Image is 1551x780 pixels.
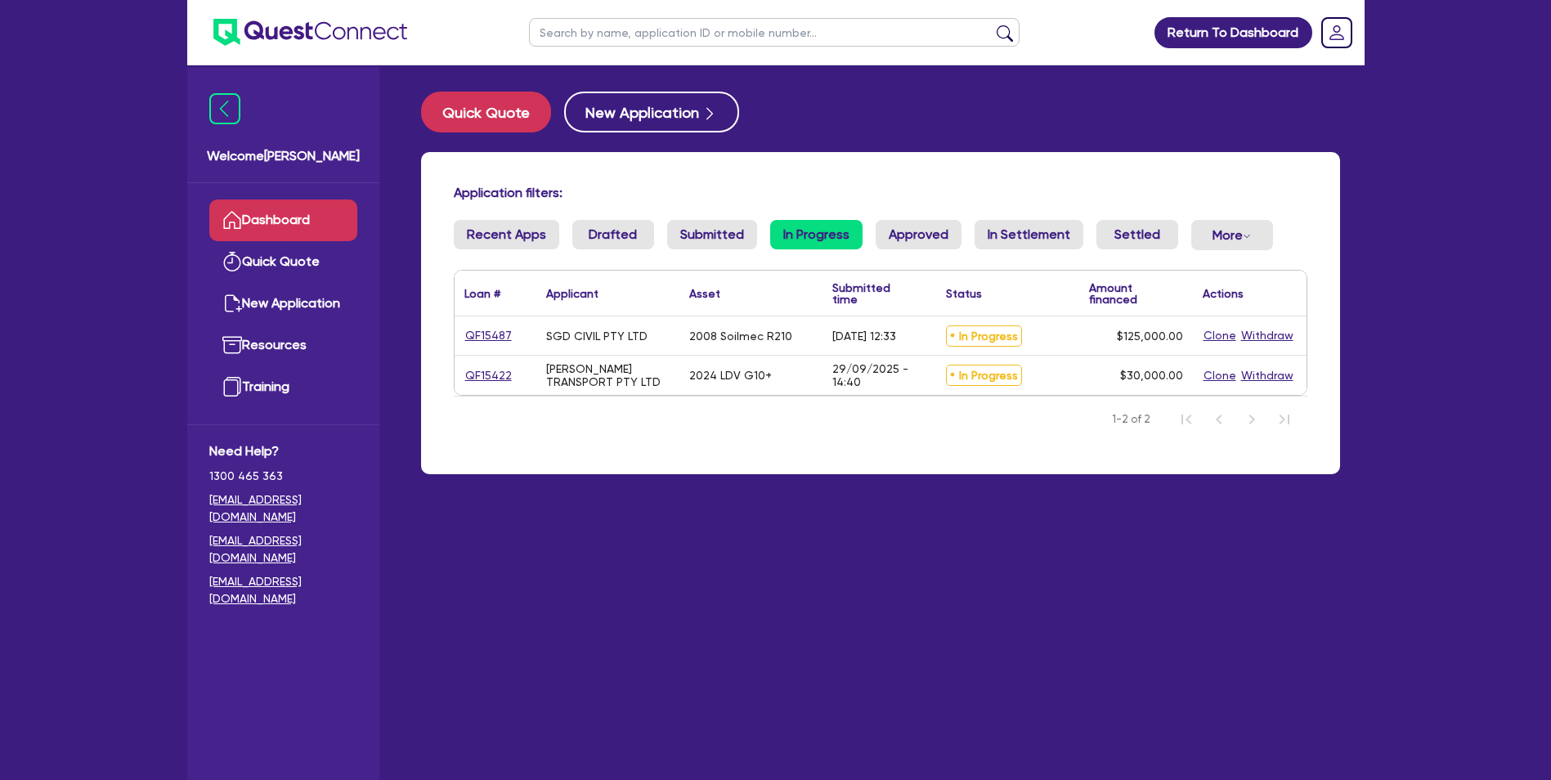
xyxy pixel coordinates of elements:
[1170,403,1203,436] button: First Page
[222,252,242,271] img: quick-quote
[546,329,648,343] div: SGD CIVIL PTY LTD
[1089,282,1183,305] div: Amount financed
[209,241,357,283] a: Quick Quote
[689,369,772,382] div: 2024 LDV G10+
[421,92,551,132] button: Quick Quote
[464,288,500,299] div: Loan #
[1096,220,1178,249] a: Settled
[1203,366,1237,385] button: Clone
[1240,366,1294,385] button: Withdraw
[667,220,757,249] a: Submitted
[1154,17,1312,48] a: Return To Dashboard
[946,365,1022,386] span: In Progress
[222,335,242,355] img: resources
[1268,403,1301,436] button: Last Page
[1112,411,1150,428] span: 1-2 of 2
[209,283,357,325] a: New Application
[689,288,720,299] div: Asset
[946,288,982,299] div: Status
[529,18,1020,47] input: Search by name, application ID or mobile number...
[975,220,1083,249] a: In Settlement
[1117,329,1183,343] span: $125,000.00
[209,325,357,366] a: Resources
[572,220,654,249] a: Drafted
[464,326,513,345] a: QF15487
[832,282,912,305] div: Submitted time
[222,377,242,397] img: training
[454,185,1307,200] h4: Application filters:
[454,220,559,249] a: Recent Apps
[209,199,357,241] a: Dashboard
[1203,326,1237,345] button: Clone
[222,294,242,313] img: new-application
[464,366,513,385] a: QF15422
[1191,220,1273,250] button: Dropdown toggle
[832,362,926,388] div: 29/09/2025 - 14:40
[421,92,564,132] a: Quick Quote
[1240,326,1294,345] button: Withdraw
[209,93,240,124] img: icon-menu-close
[209,573,357,607] a: [EMAIL_ADDRESS][DOMAIN_NAME]
[209,468,357,485] span: 1300 465 363
[770,220,863,249] a: In Progress
[209,442,357,461] span: Need Help?
[1235,403,1268,436] button: Next Page
[207,146,360,166] span: Welcome [PERSON_NAME]
[213,19,407,46] img: quest-connect-logo-blue
[1316,11,1358,54] a: Dropdown toggle
[1203,288,1244,299] div: Actions
[689,329,792,343] div: 2008 Soilmec R210
[1120,369,1183,382] span: $30,000.00
[546,362,670,388] div: [PERSON_NAME] TRANSPORT PTY LTD
[946,325,1022,347] span: In Progress
[564,92,739,132] button: New Application
[209,532,357,567] a: [EMAIL_ADDRESS][DOMAIN_NAME]
[546,288,598,299] div: Applicant
[832,329,896,343] div: [DATE] 12:33
[209,491,357,526] a: [EMAIL_ADDRESS][DOMAIN_NAME]
[209,366,357,408] a: Training
[1203,403,1235,436] button: Previous Page
[876,220,962,249] a: Approved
